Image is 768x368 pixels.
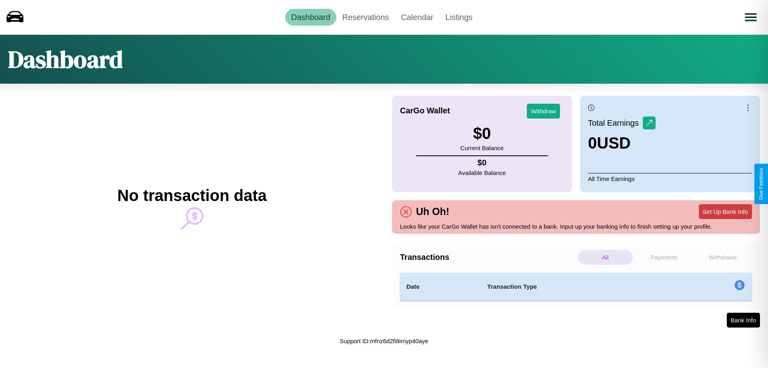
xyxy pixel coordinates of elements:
p: Available Balance [458,167,506,178]
a: Reservations [336,9,395,26]
p: Looks like your CarGo Wallet has isn't connected to a bank. Input up your banking info to finish ... [400,221,752,232]
h3: 0 USD [588,134,656,152]
p: Current Balance [460,143,504,153]
h4: $ 0 [458,158,506,167]
p: Withdraws [695,250,750,265]
button: Bank Info [727,313,760,328]
h4: CarGo Wallet [400,106,450,115]
button: Set Up Bank Info [699,204,752,219]
button: Withdraw [527,104,560,119]
h4: Transactions [400,253,576,262]
table: simple table [400,273,752,301]
h1: Dashboard [8,43,123,76]
p: All Time Earnings [588,173,752,184]
p: Total Earnings [588,116,643,130]
h3: $ 0 [460,125,504,143]
p: Payments [637,250,692,265]
p: All [578,250,633,265]
div: Give Feedback [758,168,764,200]
h2: No transaction data [117,187,266,205]
a: Listings [439,9,478,26]
h4: Date [406,282,474,292]
a: Dashboard [285,9,336,26]
a: Calendar [395,9,439,26]
h4: Transaction Type [487,282,669,292]
button: Open menu [740,6,762,28]
p: Support ID: mfnz6d2fi8imyp40aye [340,336,428,346]
h4: Uh Oh! [412,206,453,217]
